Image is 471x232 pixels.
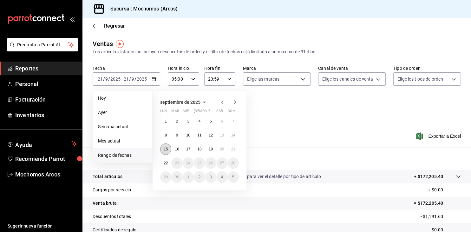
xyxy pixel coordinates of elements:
[216,129,227,141] button: 13 de septiembre de 2025
[15,80,77,88] span: Personal
[116,40,124,48] img: Tooltip marker
[98,152,147,159] span: Rango de fechas
[164,147,168,151] abbr: 15 de septiembre de 2025
[93,187,131,193] p: Cargos por servicio
[105,5,178,13] h3: Sucursal: Mochomos (Arcos)
[221,175,223,179] abbr: 4 de octubre de 2025
[164,161,168,165] abbr: 22 de septiembre de 2025
[110,76,121,82] input: ----
[160,98,208,106] button: septiembre de 2025
[98,123,147,130] span: Semana actual
[194,116,205,127] button: 4 de septiembre de 2025
[220,161,224,165] abbr: 27 de septiembre de 2025
[136,76,147,82] input: ----
[210,175,212,179] abbr: 3 de octubre de 2025
[97,76,103,82] input: --
[183,129,194,141] button: 10 de septiembre de 2025
[210,119,212,123] abbr: 5 de septiembre de 2025
[197,147,201,151] abbr: 18 de septiembre de 2025
[160,116,171,127] button: 1 de septiembre de 2025
[232,119,234,123] abbr: 7 de septiembre de 2025
[98,109,147,116] span: Ayer
[231,147,235,151] abbr: 21 de septiembre de 2025
[197,161,201,165] abbr: 25 de septiembre de 2025
[216,143,227,155] button: 20 de septiembre de 2025
[205,143,216,155] button: 19 de septiembre de 2025
[183,143,194,155] button: 17 de septiembre de 2025
[15,64,77,73] span: Reportes
[183,109,189,116] abbr: miércoles
[194,129,205,141] button: 11 de septiembre de 2025
[209,147,213,151] abbr: 19 de septiembre de 2025
[228,143,239,155] button: 21 de septiembre de 2025
[134,76,136,82] span: /
[232,175,234,179] abbr: 5 de octubre de 2025
[421,213,461,220] p: - $1,191.60
[70,17,75,22] button: open_drawer_menu
[216,173,321,180] p: Da clic en la fila para ver el detalle por tipo de artículo
[104,23,125,29] span: Regresar
[17,42,68,48] span: Pregunta a Parrot AI
[186,147,190,151] abbr: 17 de septiembre de 2025
[397,76,443,82] span: Elige los tipos de orden
[93,66,160,70] label: Fecha
[209,161,213,165] abbr: 26 de septiembre de 2025
[93,39,113,49] div: Ventas
[129,76,131,82] span: /
[160,143,171,155] button: 15 de septiembre de 2025
[417,132,461,140] button: Exportar a Excel
[322,76,373,82] span: Elige los canales de venta
[164,175,168,179] abbr: 29 de septiembre de 2025
[183,116,194,127] button: 3 de septiembre de 2025
[187,175,189,179] abbr: 1 de octubre de 2025
[228,116,239,127] button: 7 de septiembre de 2025
[171,171,182,183] button: 30 de septiembre de 2025
[165,119,167,123] abbr: 1 de septiembre de 2025
[414,200,461,207] p: = $172,205.40
[123,76,129,82] input: --
[209,133,213,137] abbr: 12 de septiembre de 2025
[15,111,77,119] span: Inventarios
[199,119,201,123] abbr: 4 de septiembre de 2025
[93,200,117,207] p: Venta bruta
[176,133,178,137] abbr: 9 de septiembre de 2025
[171,143,182,155] button: 16 de septiembre de 2025
[93,173,122,180] p: Total artículos
[108,76,110,82] span: /
[171,109,179,116] abbr: martes
[187,119,189,123] abbr: 3 de septiembre de 2025
[165,133,167,137] abbr: 8 de septiembre de 2025
[160,129,171,141] button: 8 de septiembre de 2025
[160,109,167,116] abbr: lunes
[220,147,224,151] abbr: 20 de septiembre de 2025
[15,155,77,163] span: Recomienda Parrot
[194,109,231,116] abbr: jueves
[247,76,279,82] span: Elige las marcas
[205,109,210,116] abbr: viernes
[171,129,182,141] button: 9 de septiembre de 2025
[7,38,78,51] button: Pregunta a Parrot AI
[318,66,386,70] label: Canal de venta
[221,119,223,123] abbr: 6 de septiembre de 2025
[228,129,239,141] button: 14 de septiembre de 2025
[93,213,131,220] p: Descuentos totales
[4,46,78,53] a: Pregunta a Parrot AI
[168,66,199,70] label: Hora inicio
[8,223,77,229] span: Sugerir nueva función
[160,157,171,169] button: 22 de septiembre de 2025
[176,119,178,123] abbr: 2 de septiembre de 2025
[175,161,179,165] abbr: 23 de septiembre de 2025
[175,147,179,151] abbr: 16 de septiembre de 2025
[15,140,69,148] span: Ayuda
[220,133,224,137] abbr: 13 de septiembre de 2025
[231,133,235,137] abbr: 14 de septiembre de 2025
[93,49,461,55] div: Los artículos listados no incluyen descuentos de orden y el filtro de fechas está limitado a un m...
[228,157,239,169] button: 28 de septiembre de 2025
[183,171,194,183] button: 1 de octubre de 2025
[105,76,108,82] input: --
[98,95,147,102] span: Hoy
[194,171,205,183] button: 2 de octubre de 2025
[205,171,216,183] button: 3 de octubre de 2025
